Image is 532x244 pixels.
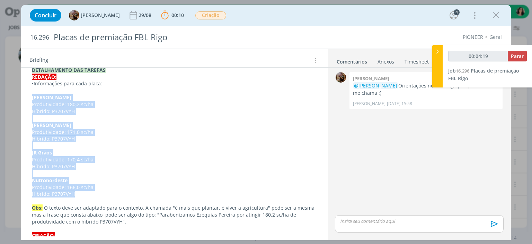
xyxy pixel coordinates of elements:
strong: [PERSON_NAME] [32,122,71,128]
img: A [69,10,79,20]
strong: DETALHAMENTO DAS TAREFAS [32,67,106,73]
span: Criação [195,11,226,19]
strong: REDAÇÃO: [32,74,56,80]
div: Placas de premiação FBL Rigo [51,29,302,46]
span: 00:10 [171,12,184,18]
div: Anexos [378,58,394,65]
span: Parar [511,53,524,59]
div: dialog [21,5,511,240]
p: Híbrido: P3707VYH [32,135,317,142]
div: 4 [454,9,460,15]
span: 16.296 [456,68,469,74]
button: 4 [448,10,459,21]
span: @[PERSON_NAME] [354,82,397,89]
p: Produtividade: 171,0 sc/ha [32,129,317,136]
p: Produtividade: 170,4 sc/ha [32,156,317,163]
button: Concluir [30,9,61,22]
span: Briefing [29,56,48,65]
span: Placas de premiação FBL Rigo [448,67,519,82]
strong: CRIAÇÃO: [32,232,55,239]
button: Criação [195,11,227,20]
u: Informações para cada placa: [34,80,102,87]
button: 00:10 [159,10,186,21]
p: Produtividade: 166,0 sc/ha [32,184,317,191]
span: Concluir [35,12,56,18]
p: Produtividade: 180,2 sc/ha [32,101,317,108]
p: Híbrido: P3707VYH [32,191,317,197]
p: Híbrido: P3707VYH [32,108,317,115]
button: Parar [508,51,527,61]
a: Geral [489,34,502,40]
a: Timesheet [404,55,429,65]
strong: JR Grãos [32,149,52,156]
a: Job16.296Placas de premiação FBL Rigo [448,67,519,82]
p: [PERSON_NAME] [353,101,385,107]
strong: Obs: [32,204,43,211]
img: A [336,72,346,83]
strong: [PERSON_NAME] [32,94,71,101]
p: Híbrido: P3707VYH [32,163,317,170]
strong: Nutronordeste [32,177,68,184]
button: A[PERSON_NAME] [69,10,120,20]
span: [DATE] 15:58 [387,101,412,107]
div: 29/08 [139,13,153,18]
span: [PERSON_NAME] [81,13,120,18]
p: Orientações no briefing, qualquer coisa me chama :) [353,82,499,96]
a: PIONEER [463,34,483,40]
p: O texto deve ser adaptado para o contexto. A chamada "é mais que plantar, é viver a agricultura" ... [32,204,317,225]
span: • [32,80,34,87]
a: Comentários [336,55,367,65]
span: 16.296 [30,34,49,41]
b: [PERSON_NAME] [353,75,389,82]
